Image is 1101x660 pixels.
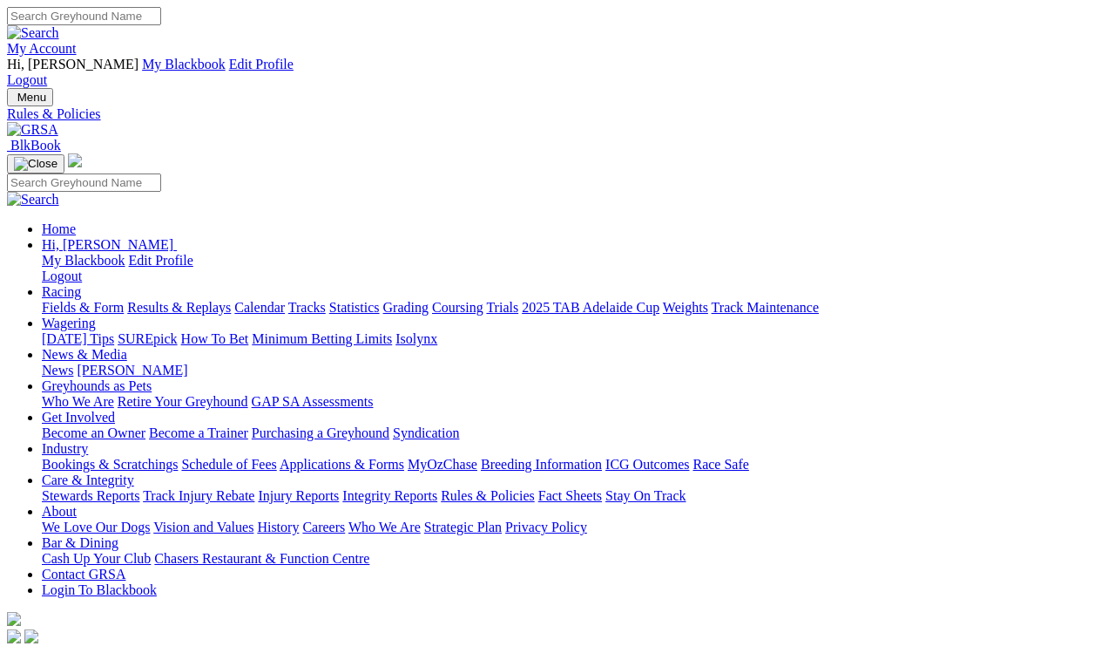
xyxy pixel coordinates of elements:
img: twitter.svg [24,629,38,643]
a: Retire Your Greyhound [118,394,248,409]
div: About [42,520,1094,535]
a: Home [42,221,76,236]
a: Fact Sheets [538,488,602,503]
a: Care & Integrity [42,473,134,487]
a: Industry [42,441,88,456]
div: Racing [42,300,1094,316]
a: Careers [302,520,345,534]
div: Greyhounds as Pets [42,394,1094,410]
a: Track Maintenance [712,300,819,315]
a: Purchasing a Greyhound [252,425,389,440]
a: My Account [7,41,77,56]
a: Weights [663,300,708,315]
a: SUREpick [118,331,177,346]
img: Close [14,157,57,171]
div: Care & Integrity [42,488,1094,504]
div: Hi, [PERSON_NAME] [42,253,1094,284]
img: Search [7,25,59,41]
a: Calendar [234,300,285,315]
a: Privacy Policy [505,520,587,534]
a: Strategic Plan [424,520,502,534]
a: Rules & Policies [7,106,1094,122]
a: Tracks [288,300,326,315]
a: Vision and Values [153,520,253,534]
a: Greyhounds as Pets [42,378,152,393]
a: [DATE] Tips [42,331,114,346]
a: Contact GRSA [42,567,125,582]
a: Syndication [393,425,459,440]
a: Get Involved [42,410,115,425]
a: About [42,504,77,519]
a: Logout [42,269,82,283]
a: Logout [7,72,47,87]
a: Who We Are [42,394,114,409]
img: logo-grsa-white.png [68,153,82,167]
a: Chasers Restaurant & Function Centre [154,551,369,566]
a: Cash Up Your Club [42,551,151,566]
a: Hi, [PERSON_NAME] [42,237,177,252]
a: Minimum Betting Limits [252,331,392,346]
a: Trials [486,300,518,315]
span: Menu [17,91,46,104]
input: Search [7,7,161,25]
a: Grading [383,300,429,315]
a: History [257,520,299,534]
a: My Blackbook [142,57,226,71]
button: Toggle navigation [7,154,64,174]
a: Track Injury Rebate [143,488,254,503]
a: Results & Replays [127,300,231,315]
a: Statistics [329,300,380,315]
a: Become an Owner [42,425,145,440]
a: Schedule of Fees [181,457,276,472]
img: logo-grsa-white.png [7,612,21,626]
a: Race Safe [692,457,748,472]
a: 2025 TAB Adelaide Cup [522,300,659,315]
a: Stay On Track [605,488,686,503]
a: Injury Reports [258,488,339,503]
div: News & Media [42,363,1094,378]
span: Hi, [PERSON_NAME] [42,237,173,252]
a: MyOzChase [408,457,477,472]
a: Edit Profile [229,57,294,71]
img: GRSA [7,122,58,138]
a: Fields & Form [42,300,124,315]
a: Isolynx [395,331,437,346]
a: Bookings & Scratchings [42,457,178,472]
a: GAP SA Assessments [252,394,374,409]
div: Industry [42,457,1094,473]
a: News [42,363,73,378]
span: Hi, [PERSON_NAME] [7,57,138,71]
span: BlkBook [10,138,61,153]
a: Wagering [42,316,96,330]
img: facebook.svg [7,629,21,643]
a: Applications & Forms [280,457,404,472]
a: Rules & Policies [441,488,535,503]
a: Stewards Reports [42,488,139,503]
input: Search [7,174,161,192]
img: Search [7,192,59,208]
div: My Account [7,57,1094,88]
a: Edit Profile [129,253,193,268]
div: Get Involved [42,425,1094,441]
a: We Love Our Dogs [42,520,150,534]
div: Bar & Dining [42,551,1094,567]
a: News & Media [42,347,127,362]
div: Wagering [42,331,1094,347]
a: Who We Are [348,520,421,534]
button: Toggle navigation [7,88,53,106]
a: BlkBook [7,138,61,153]
a: Coursing [432,300,483,315]
a: Racing [42,284,81,299]
a: How To Bet [181,331,249,346]
a: Login To Blackbook [42,582,157,597]
a: Bar & Dining [42,535,118,550]
a: My Blackbook [42,253,125,268]
a: Become a Trainer [149,425,248,440]
a: Integrity Reports [342,488,437,503]
a: ICG Outcomes [605,457,689,472]
a: [PERSON_NAME] [77,363,187,378]
a: Breeding Information [481,457,602,472]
